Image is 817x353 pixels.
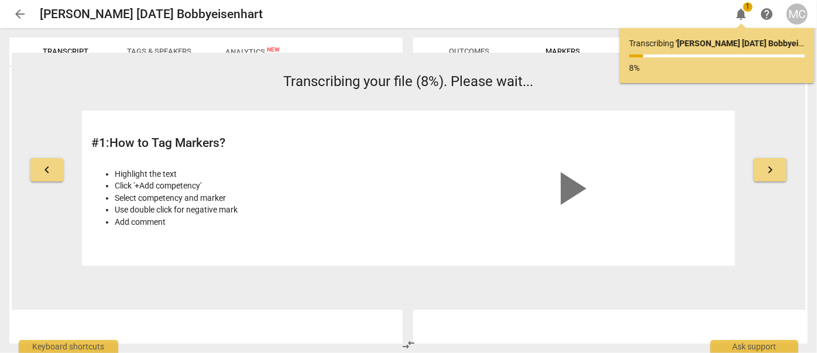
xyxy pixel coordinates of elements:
[43,47,88,56] span: Transcript
[402,338,416,352] span: compare_arrows
[127,47,191,56] span: Tags & Speakers
[13,7,27,21] span: arrow_back
[40,7,263,22] h2: [PERSON_NAME] [DATE] Bobbyeisenhart
[730,4,751,25] button: Notifications
[734,7,748,21] span: notifications
[546,47,581,56] span: Markers
[629,37,805,50] p: Transcribing ...
[629,62,805,74] p: 8%
[449,47,490,56] span: Outcomes
[787,4,808,25] button: MC
[91,136,402,150] h2: # 1 : How to Tag Markers?
[284,73,534,90] span: Transcribing your file (8%). Please wait...
[115,180,402,192] li: Click '+Add competency'
[115,216,402,228] li: Add comment
[756,4,777,25] a: Help
[763,163,777,177] span: keyboard_arrow_right
[760,7,774,21] span: help
[542,160,598,217] span: play_arrow
[115,168,402,180] li: Highlight the text
[19,340,118,353] div: Keyboard shortcuts
[115,192,402,204] li: Select competency and marker
[743,2,753,12] span: 1
[226,47,280,56] span: Analytics
[40,163,54,177] span: keyboard_arrow_left
[115,204,402,216] li: Use double click for negative mark
[267,46,280,53] span: New
[710,340,798,353] div: Ask support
